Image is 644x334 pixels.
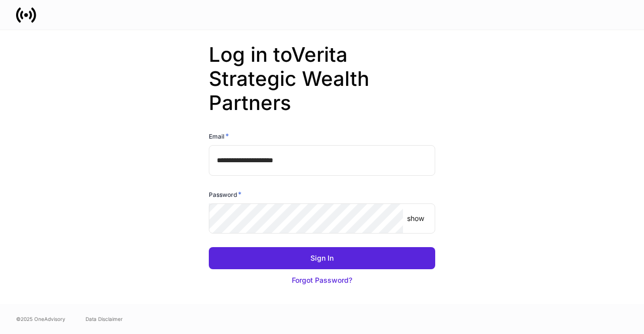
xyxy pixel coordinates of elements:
[86,315,123,323] a: Data Disclaimer
[209,247,435,269] button: Sign In
[16,315,65,323] span: © 2025 OneAdvisory
[209,189,242,199] h6: Password
[209,131,229,141] h6: Email
[407,213,424,224] p: show
[292,275,352,285] div: Forgot Password?
[209,269,435,291] button: Forgot Password?
[209,43,435,131] h2: Log in to Verita Strategic Wealth Partners
[310,253,334,263] div: Sign In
